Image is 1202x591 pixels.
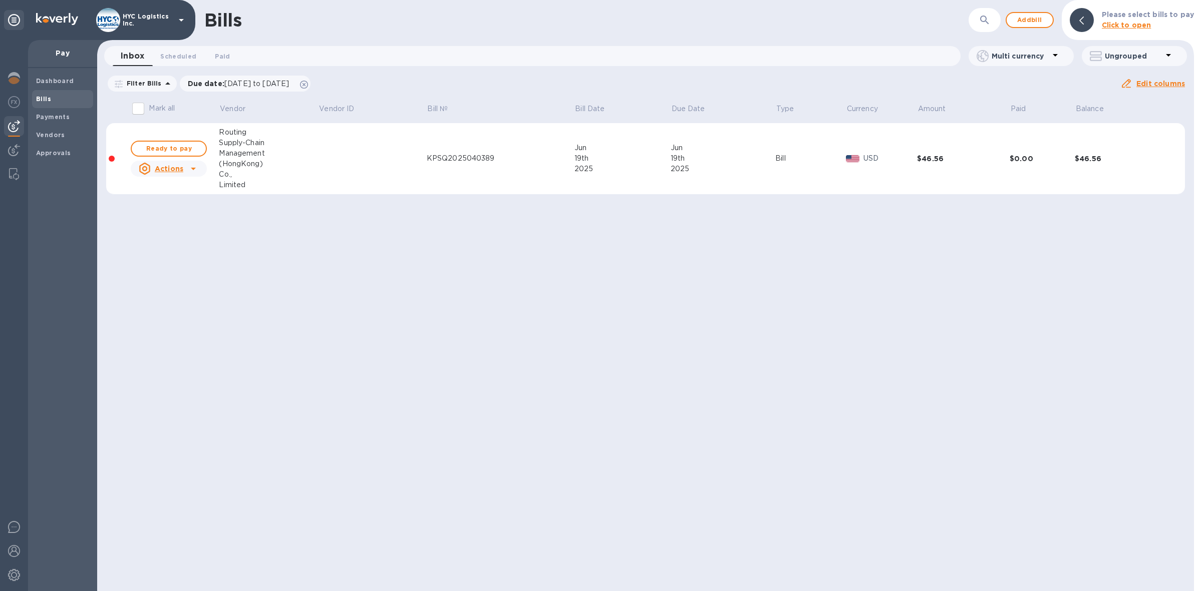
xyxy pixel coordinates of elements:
img: Logo [36,13,78,25]
p: Paid [1011,104,1026,114]
span: Add bill [1015,14,1045,26]
b: Vendors [36,131,65,139]
span: Scheduled [160,51,196,62]
div: Supply-Chain [219,138,318,148]
div: $46.56 [1075,154,1167,164]
p: Filter Bills [123,79,162,88]
p: Balance [1076,104,1104,114]
u: Edit columns [1136,80,1185,88]
span: Ready to pay [140,143,198,155]
span: Vendor [220,104,258,114]
b: Click to open [1102,21,1151,29]
span: Type [776,104,807,114]
button: Ready to pay [131,141,207,157]
span: Inbox [121,49,144,63]
p: Mark all [149,103,175,114]
p: Bill Date [575,104,605,114]
b: Please select bills to pay [1102,11,1194,19]
u: Actions [155,165,183,173]
button: Addbill [1006,12,1054,28]
span: Bill № [427,104,461,114]
div: $46.56 [917,154,1010,164]
h1: Bills [204,10,241,31]
p: Type [776,104,794,114]
p: Multi currency [992,51,1049,61]
span: Due Date [672,104,718,114]
span: Vendor ID [319,104,367,114]
img: Foreign exchange [8,96,20,108]
p: Bill № [427,104,448,114]
b: Bills [36,95,51,103]
div: Co., [219,169,318,180]
div: Jun [574,143,671,153]
div: Bill [775,153,846,164]
div: Routing [219,127,318,138]
div: 19th [671,153,775,164]
b: Payments [36,113,70,121]
span: Bill Date [575,104,618,114]
p: Pay [36,48,89,58]
div: Management [219,148,318,159]
div: (HongKong) [219,159,318,169]
span: Paid [215,51,230,62]
div: $0.00 [1010,154,1075,164]
div: Due date:[DATE] to [DATE] [180,76,311,92]
p: Vendor ID [319,104,354,114]
span: [DATE] to [DATE] [224,80,289,88]
p: USD [863,153,917,164]
p: Currency [847,104,878,114]
span: Paid [1011,104,1039,114]
p: Vendor [220,104,245,114]
p: Due Date [672,104,705,114]
b: Dashboard [36,77,74,85]
span: Balance [1076,104,1117,114]
div: 19th [574,153,671,164]
div: Limited [219,180,318,190]
p: Due date : [188,79,294,89]
img: USD [846,155,859,162]
p: Ungrouped [1105,51,1162,61]
p: HYC Logistics Inc. [123,13,173,27]
b: Approvals [36,149,71,157]
p: Amount [918,104,946,114]
span: Amount [918,104,959,114]
div: Jun [671,143,775,153]
div: KPSQ2025040389 [427,153,574,164]
div: 2025 [574,164,671,174]
div: Unpin categories [4,10,24,30]
div: 2025 [671,164,775,174]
